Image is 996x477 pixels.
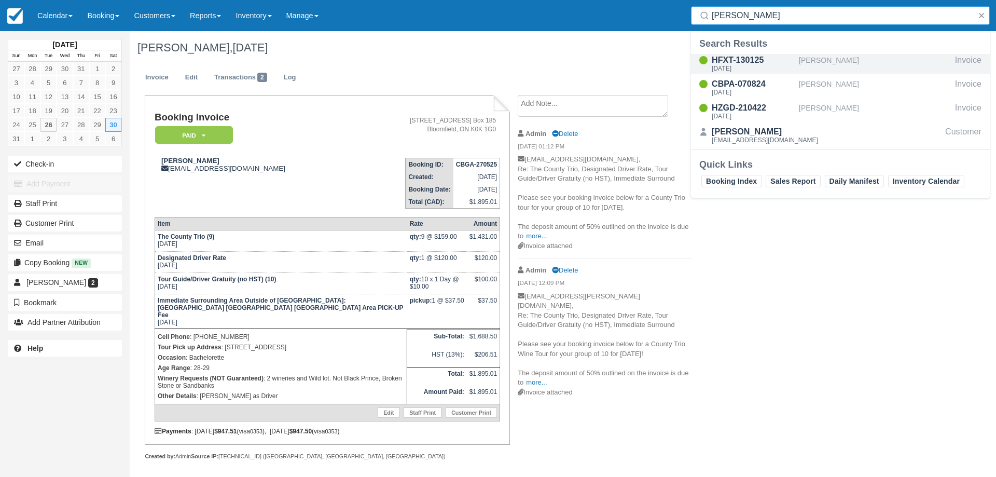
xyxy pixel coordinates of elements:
p: [EMAIL_ADDRESS][DOMAIN_NAME], Re: The County Trio, Designated Driver Rate, Tour Guide/Driver Grat... [518,155,693,241]
a: 5 [89,132,105,146]
a: more... [526,378,547,386]
button: Copy Booking New [8,254,122,271]
div: HFXT-130125 [712,54,795,66]
em: [DATE] 12:09 PM [518,279,693,290]
th: Sub-Total: [407,330,467,348]
a: 3 [8,76,24,90]
div: Search Results [699,37,981,50]
a: CBPA-070824[DATE][PERSON_NAME]Invoice [691,78,990,98]
a: 27 [8,62,24,76]
strong: qty [410,233,421,240]
td: $206.51 [467,348,500,367]
a: more... [526,232,547,240]
a: 22 [89,104,105,118]
a: 2 [40,132,57,146]
div: [DATE] [712,113,795,119]
td: [DATE] [155,273,407,294]
small: 0353 [325,428,337,434]
div: Invoice [955,78,981,98]
strong: Designated Driver Rate [158,254,226,262]
td: $1,688.50 [467,330,500,348]
strong: Admin [525,266,546,274]
img: checkfront-main-nav-mini-logo.png [7,8,23,24]
strong: Payments [155,428,191,435]
p: : [PHONE_NUMBER] [158,332,404,342]
th: Amount Paid: [407,386,467,404]
a: Log [276,67,304,88]
a: Staff Print [404,407,441,418]
strong: [DATE] [52,40,77,49]
a: 29 [89,118,105,132]
th: Fri [89,50,105,62]
td: $1,895.01 [453,196,500,209]
a: 15 [89,90,105,104]
button: Add Partner Attribution [8,314,122,331]
p: : 28-29 [158,363,404,373]
th: Booking Date: [406,183,453,196]
span: [DATE] [232,41,268,54]
th: Sat [105,50,121,62]
div: $100.00 [469,276,497,291]
th: Wed [57,50,73,62]
td: [DATE] [155,252,407,273]
a: 16 [105,90,121,104]
button: Check-in [8,156,122,172]
div: [PERSON_NAME] [799,102,951,121]
address: [STREET_ADDRESS] Box 185 Bloomfield, ON K0K 1G0 [359,116,496,134]
a: [PERSON_NAME][EMAIL_ADDRESS][DOMAIN_NAME]Customer [691,126,990,145]
th: Sun [8,50,24,62]
a: 1 [24,132,40,146]
div: : [DATE] (visa ), [DATE] (visa ) [155,428,500,435]
div: [DATE] [712,65,795,72]
a: 18 [24,104,40,118]
a: 8 [89,76,105,90]
div: [EMAIL_ADDRESS][DOMAIN_NAME] [712,137,818,143]
a: 26 [40,118,57,132]
button: Add Payment [8,175,122,192]
div: Invoice [955,102,981,121]
th: Item [155,217,407,230]
a: 30 [57,62,73,76]
a: HZGD-210422[DATE][PERSON_NAME]Invoice [691,102,990,121]
th: Total: [407,367,467,386]
a: 5 [40,76,57,90]
a: 11 [24,90,40,104]
a: 21 [73,104,89,118]
a: Help [8,340,122,357]
p: : 2 wineries and Wild lot. Not Black Prince, Broken Stone or Sandbanks [158,373,404,391]
div: Invoice [955,54,981,74]
td: HST (13%): [407,348,467,367]
strong: Cell Phone [158,333,190,340]
h1: Booking Invoice [155,112,355,123]
a: 29 [40,62,57,76]
td: 1 @ $37.50 [407,294,467,329]
a: Booking Index [701,175,762,187]
a: 25 [24,118,40,132]
a: 4 [73,132,89,146]
a: Delete [552,266,578,274]
a: 17 [8,104,24,118]
a: 23 [105,104,121,118]
a: Daily Manifest [825,175,884,187]
div: [PERSON_NAME] [799,78,951,98]
div: HZGD-210422 [712,102,795,114]
td: [DATE] [453,171,500,183]
strong: Winery Requests (NOT Guaranteed) [158,375,264,382]
a: 4 [24,76,40,90]
span: New [72,258,91,267]
td: $1,895.01 [467,386,500,404]
b: Help [27,344,43,352]
a: Customer Print [8,215,122,231]
a: 19 [40,104,57,118]
p: : Bachelorette [158,352,404,363]
button: Email [8,235,122,251]
p: [EMAIL_ADDRESS][PERSON_NAME][DOMAIN_NAME], Re: The County Trio, Designated Driver Rate, Tour Guid... [518,292,693,388]
a: Sales Report [766,175,820,187]
a: Transactions2 [206,67,275,88]
a: Staff Print [8,195,122,212]
strong: $947.51 [214,428,237,435]
a: 6 [57,76,73,90]
td: [DATE] [155,230,407,252]
a: 28 [73,118,89,132]
a: 31 [8,132,24,146]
